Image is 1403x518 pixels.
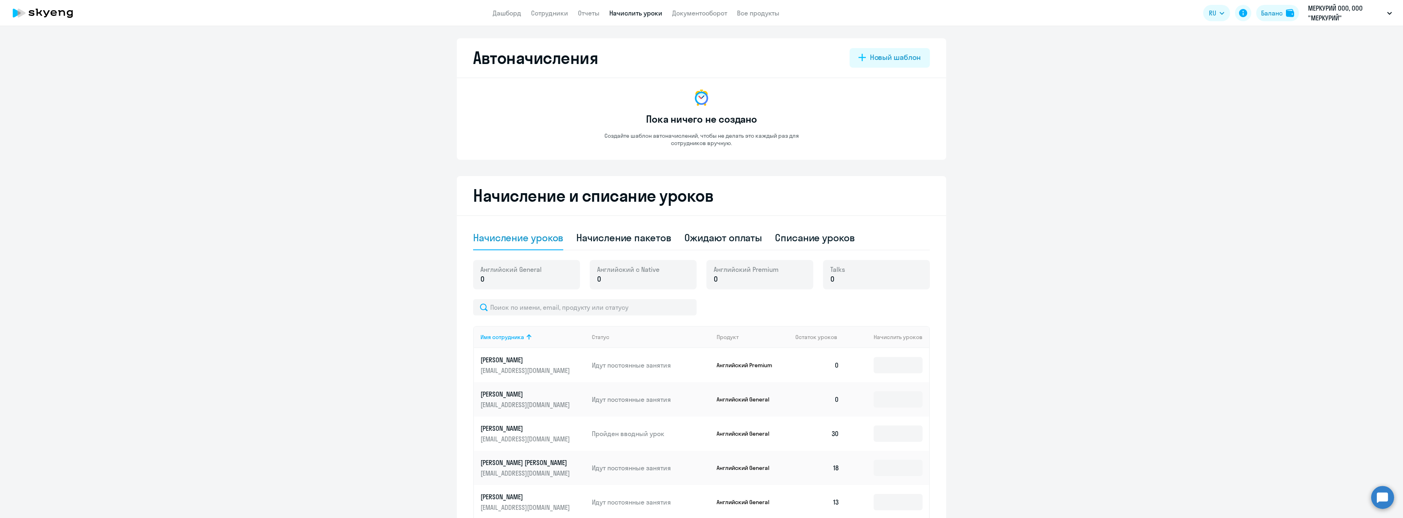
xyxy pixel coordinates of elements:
[576,231,671,244] div: Начисление пакетов
[480,424,572,433] p: [PERSON_NAME]
[789,348,846,382] td: 0
[480,265,542,274] span: Английский General
[789,382,846,417] td: 0
[717,498,778,506] p: Английский General
[480,434,572,443] p: [EMAIL_ADDRESS][DOMAIN_NAME]
[717,333,739,341] div: Продукт
[830,265,845,274] span: Talks
[850,48,930,68] button: Новый шаблон
[587,132,816,147] p: Создайте шаблон автоначислений, чтобы не делать это каждый раз для сотрудников вручную.
[480,424,585,443] a: [PERSON_NAME][EMAIL_ADDRESS][DOMAIN_NAME]
[473,48,598,68] h2: Автоначисления
[714,274,718,284] span: 0
[789,451,846,485] td: 18
[578,9,600,17] a: Отчеты
[684,231,762,244] div: Ожидают оплаты
[480,390,585,409] a: [PERSON_NAME][EMAIL_ADDRESS][DOMAIN_NAME]
[717,430,778,437] p: Английский General
[597,274,601,284] span: 0
[646,112,757,126] h3: Пока ничего не создано
[592,429,710,438] p: Пройден вводный урок
[480,458,585,478] a: [PERSON_NAME] [PERSON_NAME][EMAIL_ADDRESS][DOMAIN_NAME]
[672,9,727,17] a: Документооборот
[692,88,711,108] img: no-data
[493,9,521,17] a: Дашборд
[592,463,710,472] p: Идут постоянные занятия
[1203,5,1230,21] button: RU
[592,361,710,370] p: Идут постоянные занятия
[480,355,585,375] a: [PERSON_NAME][EMAIL_ADDRESS][DOMAIN_NAME]
[737,9,779,17] a: Все продукты
[717,333,789,341] div: Продукт
[717,361,778,369] p: Английский Premium
[480,333,524,341] div: Имя сотрудника
[597,265,659,274] span: Английский с Native
[1261,8,1283,18] div: Баланс
[480,274,485,284] span: 0
[473,299,697,315] input: Поиск по имени, email, продукту или статусу
[480,458,572,467] p: [PERSON_NAME] [PERSON_NAME]
[717,464,778,472] p: Английский General
[795,333,846,341] div: Остаток уроков
[480,492,572,501] p: [PERSON_NAME]
[473,231,563,244] div: Начисление уроков
[480,503,572,512] p: [EMAIL_ADDRESS][DOMAIN_NAME]
[480,400,572,409] p: [EMAIL_ADDRESS][DOMAIN_NAME]
[717,396,778,403] p: Английский General
[1286,9,1294,17] img: balance
[480,492,585,512] a: [PERSON_NAME][EMAIL_ADDRESS][DOMAIN_NAME]
[592,333,710,341] div: Статус
[846,326,929,348] th: Начислить уроков
[789,417,846,451] td: 30
[480,355,572,364] p: [PERSON_NAME]
[714,265,779,274] span: Английский Premium
[1308,3,1384,23] p: МЕРКУРИЙ ООО, ООО "МЕРКУРИЙ"
[480,333,585,341] div: Имя сотрудника
[480,469,572,478] p: [EMAIL_ADDRESS][DOMAIN_NAME]
[473,186,930,205] h2: Начисление и списание уроков
[480,390,572,399] p: [PERSON_NAME]
[870,52,921,63] div: Новый шаблон
[775,231,855,244] div: Списание уроков
[609,9,662,17] a: Начислить уроки
[531,9,568,17] a: Сотрудники
[795,333,837,341] span: Остаток уроков
[592,395,710,404] p: Идут постоянные занятия
[480,366,572,375] p: [EMAIL_ADDRESS][DOMAIN_NAME]
[830,274,834,284] span: 0
[1256,5,1299,21] button: Балансbalance
[592,333,609,341] div: Статус
[592,498,710,507] p: Идут постоянные занятия
[1209,8,1216,18] span: RU
[1304,3,1396,23] button: МЕРКУРИЙ ООО, ООО "МЕРКУРИЙ"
